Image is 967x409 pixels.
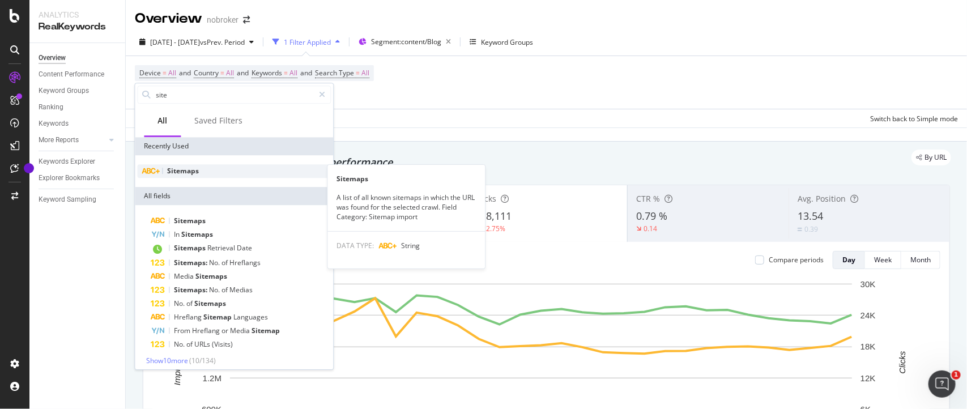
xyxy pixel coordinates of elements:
button: Month [901,251,940,269]
span: 618,111 [475,209,512,223]
span: No. [210,258,222,267]
div: RealKeywords [39,20,116,33]
div: 22.75% [482,224,505,233]
span: 0.79 % [636,209,667,223]
span: All [168,65,176,81]
a: Overview [39,52,117,64]
span: Medias [230,285,253,295]
span: and [300,68,312,78]
span: Search Type [315,68,354,78]
a: Keywords Explorer [39,156,117,168]
button: Segment:content/Blog [354,33,455,51]
div: Recently Used [135,137,334,155]
span: Segment: content/Blog [371,37,441,46]
input: Search by field name [155,86,314,103]
img: Equal [798,228,802,231]
div: More Reports [39,134,79,146]
button: [DATE] - [DATE]vsPrev. Period [135,33,258,51]
span: By URL [925,154,947,161]
iframe: Intercom live chat [928,370,956,398]
a: Ranking [39,101,117,113]
span: Sitemaps [182,229,214,239]
span: Keywords [252,68,282,78]
span: of [187,299,195,308]
span: Hreflangs [230,258,261,267]
div: Ranking [39,101,63,113]
div: All fields [135,187,334,205]
text: 1.2M [203,373,221,383]
span: No. [210,285,222,295]
div: Keywords [39,118,69,130]
div: A list of all known sitemaps in which the URL was found for the selected crawl. Field Category: S... [328,193,485,221]
span: Languages [234,312,269,322]
div: 0.14 [644,224,657,233]
button: Keyword Groups [465,33,538,51]
span: = [220,68,224,78]
span: 13.54 [798,209,823,223]
a: Keywords [39,118,117,130]
span: Media [231,326,252,335]
div: arrow-right-arrow-left [243,16,250,24]
span: Sitemaps: [174,258,210,267]
span: Sitemaps: [174,285,210,295]
span: 1 [952,370,961,380]
a: Content Performance [39,69,117,80]
div: Keywords Explorer [39,156,95,168]
span: URLs [195,339,212,349]
span: Retrieval [208,243,237,253]
span: All [361,65,369,81]
span: Avg. Position [798,193,846,204]
text: 30K [860,279,876,289]
span: Country [194,68,219,78]
span: No. [174,299,187,308]
span: of [222,285,230,295]
span: In [174,229,182,239]
span: No. [174,339,187,349]
span: Show 10 more [147,356,189,365]
div: Tooltip anchor [24,163,34,173]
div: Keyword Sampling [39,194,96,206]
span: All [226,65,234,81]
div: Explorer Bookmarks [39,172,100,184]
div: Analytics [39,9,116,20]
span: of [187,339,195,349]
span: ( 10 / 134 ) [190,356,216,365]
text: Clicks [898,351,908,373]
text: Impressions [172,339,182,385]
div: 1 Filter Applied [284,37,331,47]
span: vs Prev. Period [200,37,245,47]
div: Overview [39,52,66,64]
span: Sitemaps [174,216,206,225]
div: Saved Filters [195,115,243,126]
span: Date [237,243,253,253]
div: All [158,115,168,126]
div: Compare periods [769,255,824,265]
span: Sitemaps [195,299,227,308]
span: = [284,68,288,78]
div: Switch back to Simple mode [870,114,958,123]
span: Device [139,68,161,78]
div: Overview [135,9,202,28]
span: = [163,68,167,78]
text: 18K [860,342,876,352]
a: Keyword Sampling [39,194,117,206]
span: = [356,68,360,78]
a: More Reports [39,134,106,146]
div: Keyword Groups [39,85,89,97]
span: and [237,68,249,78]
div: Week [874,255,892,265]
span: Sitemap [204,312,234,322]
button: Switch back to Simple mode [866,109,958,127]
span: Sitemaps [174,243,208,253]
div: legacy label [911,150,951,165]
span: Media [174,271,196,281]
span: DATA TYPE: [337,241,374,250]
text: 24K [860,310,876,320]
div: nobroker [207,14,238,25]
span: All [289,65,297,81]
span: or [222,326,231,335]
span: (Visits) [212,339,233,349]
span: [DATE] - [DATE] [150,37,200,47]
button: Day [833,251,865,269]
a: Keyword Groups [39,85,117,97]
